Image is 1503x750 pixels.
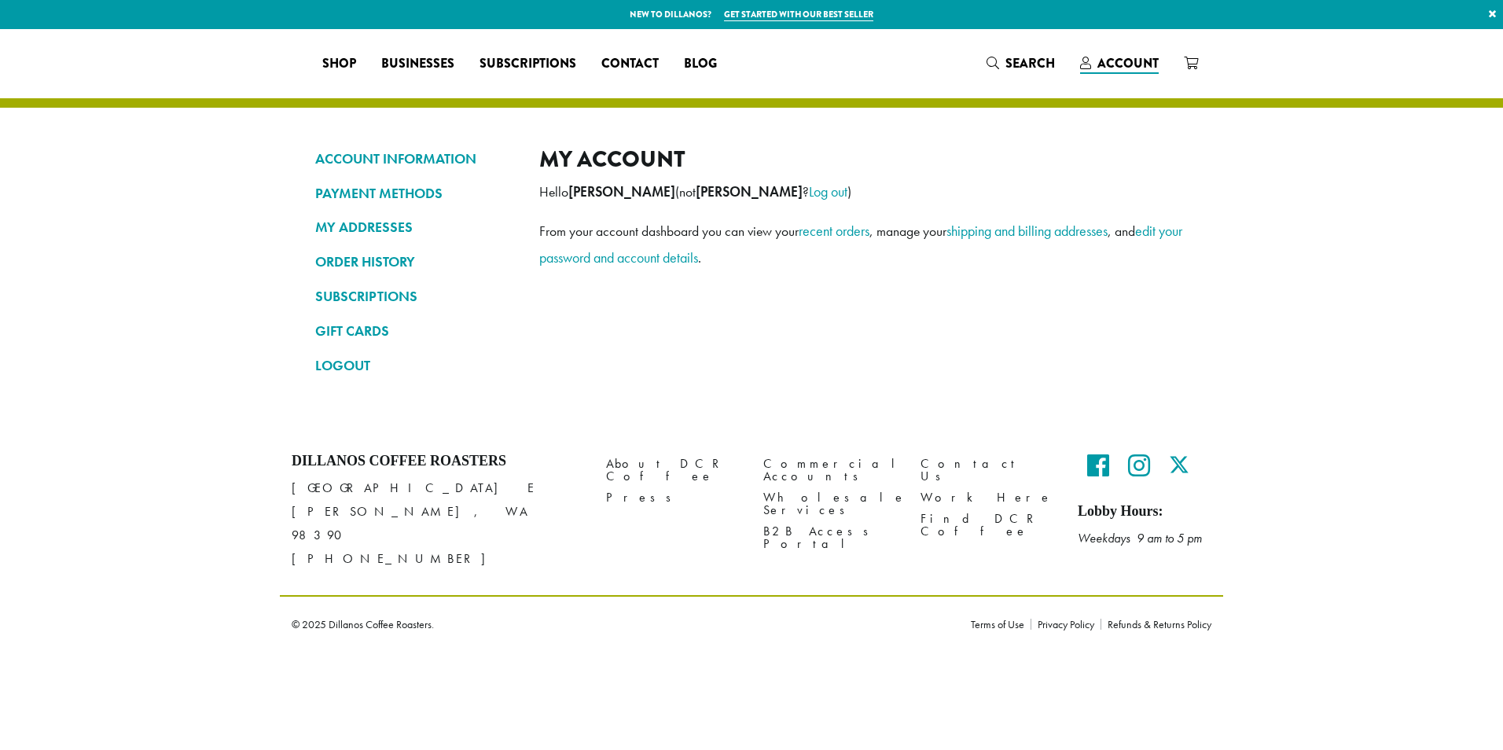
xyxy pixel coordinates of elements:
[315,352,516,379] a: LOGOUT
[921,453,1054,487] a: Contact Us
[763,521,897,555] a: B2B Access Portal
[568,183,675,200] strong: [PERSON_NAME]
[1005,54,1055,72] span: Search
[684,54,717,74] span: Blog
[1031,619,1101,630] a: Privacy Policy
[974,50,1068,76] a: Search
[1078,530,1202,546] em: Weekdays 9 am to 5 pm
[315,283,516,310] a: SUBSCRIPTIONS
[292,476,582,571] p: [GEOGRAPHIC_DATA] E [PERSON_NAME], WA 98390 [PHONE_NUMBER]
[724,8,873,21] a: Get started with our best seller
[315,248,516,275] a: ORDER HISTORY
[809,182,847,200] a: Log out
[292,619,947,630] p: © 2025 Dillanos Coffee Roasters.
[763,487,897,521] a: Wholesale Services
[763,453,897,487] a: Commercial Accounts
[292,453,582,470] h4: Dillanos Coffee Roasters
[601,54,659,74] span: Contact
[606,453,740,487] a: About DCR Coffee
[480,54,576,74] span: Subscriptions
[322,54,356,74] span: Shop
[539,145,1188,173] h2: My account
[971,619,1031,630] a: Terms of Use
[315,180,516,207] a: PAYMENT METHODS
[921,487,1054,509] a: Work Here
[1078,503,1211,520] h5: Lobby Hours:
[315,145,516,172] a: ACCOUNT INFORMATION
[946,222,1108,240] a: shipping and billing addresses
[1097,54,1159,72] span: Account
[539,178,1188,205] p: Hello (not ? )
[315,214,516,241] a: MY ADDRESSES
[1101,619,1211,630] a: Refunds & Returns Policy
[921,509,1054,542] a: Find DCR Coffee
[606,487,740,509] a: Press
[315,145,516,392] nav: Account pages
[539,218,1188,271] p: From your account dashboard you can view your , manage your , and .
[310,51,369,76] a: Shop
[799,222,869,240] a: recent orders
[315,318,516,344] a: GIFT CARDS
[381,54,454,74] span: Businesses
[696,183,803,200] strong: [PERSON_NAME]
